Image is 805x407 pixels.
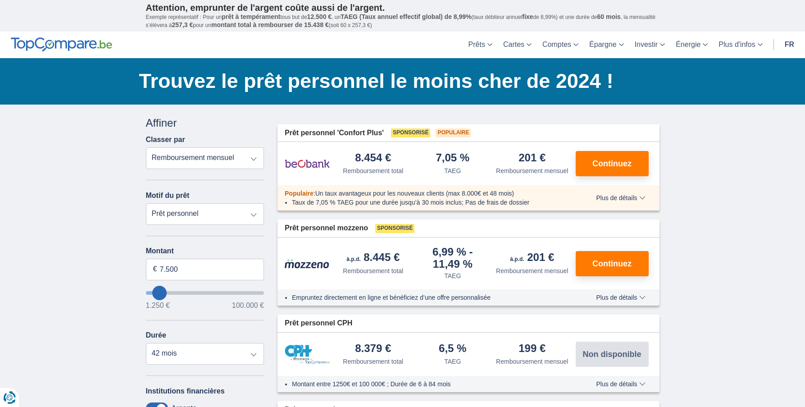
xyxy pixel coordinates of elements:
a: fr [779,32,800,58]
span: 1.250 € [146,302,170,309]
div: 201 € [518,152,546,165]
button: Plus de détails [589,294,652,301]
img: pret personnel Mozzeno [285,259,330,269]
div: Remboursement total [343,357,403,366]
span: Plus de détails [596,195,645,201]
label: Motif du prêt [146,192,190,200]
li: Montant entre 1250€ et 100 000€ ; Durée de 6 à 84 mois [292,380,570,389]
span: Sponsorisé [375,224,414,233]
span: Plus de détails [596,294,645,301]
a: Prêts [463,32,498,58]
div: : [277,189,577,198]
div: 8.379 € [355,343,391,355]
img: TopCompare [11,37,112,52]
label: Durée [146,331,166,339]
span: prêt à tempérament [222,13,280,20]
span: € [153,264,157,274]
div: 8.445 € [346,252,400,265]
div: TAEG [444,357,461,366]
a: Énergie [670,32,713,58]
div: 201 € [510,252,554,265]
li: Taux de 7,05 % TAEG pour une durée jusqu’à 30 mois inclus; Pas de frais de dossier [292,198,570,207]
span: Prêt personnel 'Confort Plus' [285,128,384,138]
div: Affiner [146,115,264,131]
p: Exemple représentatif : Pour un tous but de , un (taux débiteur annuel de 8,99%) et une durée de ... [146,13,659,29]
button: Non disponible [576,342,649,367]
span: 60 mois [597,13,621,20]
button: Plus de détails [589,380,652,388]
span: Populaire [436,128,471,137]
span: Plus de détails [596,381,645,387]
span: 257,3 € [172,21,193,28]
div: TAEG [444,166,461,175]
div: Remboursement mensuel [496,166,568,175]
span: Populaire [285,190,314,197]
button: Continuez [576,251,649,276]
div: 199 € [518,343,546,355]
label: Institutions financières [146,387,225,395]
div: Remboursement mensuel [496,357,568,366]
a: Cartes [498,32,537,58]
img: pret personnel Beobank [285,152,330,175]
span: Un taux avantageux pour les nouveaux clients (max 8.000€ et 48 mois) [315,190,514,197]
div: 7,05 % [436,152,469,165]
span: 100.000 € [232,302,264,309]
label: Classer par [146,136,185,144]
span: fixe [522,13,533,20]
div: TAEG [444,271,461,280]
span: Sponsorisé [391,128,430,137]
span: Continuez [592,160,632,168]
input: wantToBorrow [146,291,264,295]
span: Prêt personnel mozzeno [285,223,368,233]
a: Investir [629,32,671,58]
span: montant total à rembourser de 15.438 € [211,21,329,28]
span: Prêt personnel CPH [285,318,352,329]
span: 12.500 € [307,13,332,20]
div: Remboursement total [343,166,403,175]
img: pret personnel CPH Banque [285,345,330,364]
h1: Trouvez le prêt personnel le moins cher de 2024 ! [139,67,659,95]
span: Non disponible [583,350,641,358]
li: Empruntez directement en ligne et bénéficiez d’une offre personnalisée [292,293,570,302]
a: Comptes [537,32,584,58]
p: Attention, emprunter de l'argent coûte aussi de l'argent. [146,2,659,13]
a: Épargne [584,32,629,58]
button: Continuez [576,151,649,176]
div: 6,5 % [439,343,466,355]
span: TAEG (Taux annuel effectif global) de 8,99% [341,13,471,20]
span: Continuez [592,260,632,268]
label: Montant [146,247,264,255]
button: Plus de détails [589,194,652,201]
div: Remboursement mensuel [496,266,568,275]
a: Plus d'infos [713,32,768,58]
div: Remboursement total [343,266,403,275]
div: 6,99 % [417,247,489,270]
div: 8.454 € [355,152,391,165]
